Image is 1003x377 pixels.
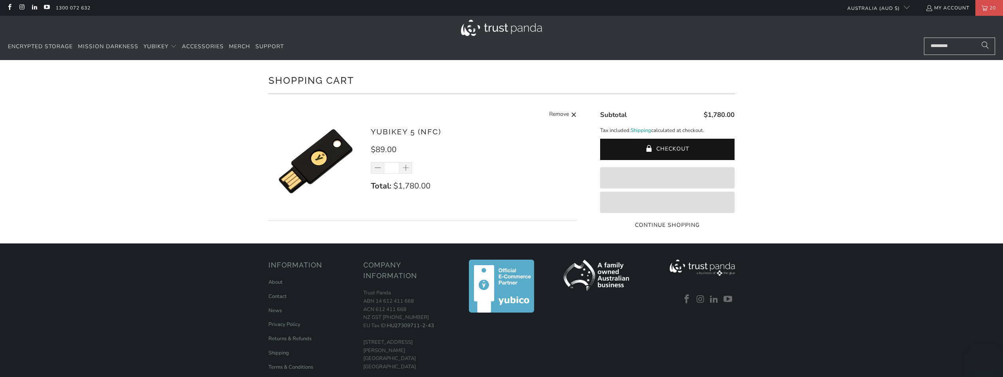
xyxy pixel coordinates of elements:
[708,294,720,305] a: Trust Panda Australia on LinkedIn
[549,110,569,120] span: Remove
[363,289,450,371] p: Trust Panda ABN 14 612 411 668 ACN 612 411 668 NZ GST [PHONE_NUMBER] EU Tax ID: [STREET_ADDRESS][...
[8,38,284,56] nav: Translation missing: en.navigation.header.main_nav
[78,43,138,50] span: Mission Darkness
[268,279,283,286] a: About
[229,43,250,50] span: Merch
[144,43,168,50] span: YubiKey
[371,181,391,191] strong: Total:
[255,38,284,56] a: Support
[387,322,434,329] a: HU27309711-2-43
[600,110,627,119] span: Subtotal
[268,293,287,300] a: Contact
[704,110,735,119] span: $1,780.00
[78,38,138,56] a: Mission Darkness
[182,43,224,50] span: Accessories
[268,321,300,328] a: Privacy Policy
[229,38,250,56] a: Merch
[182,38,224,56] a: Accessories
[600,221,735,230] a: Continue Shopping
[600,139,735,160] button: Checkout
[971,345,997,371] iframe: Button to launch messaging window
[31,5,38,11] a: Trust Panda Australia on LinkedIn
[268,364,313,371] a: Terms & Conditions
[600,126,735,135] p: Tax included. calculated at checkout.
[461,20,542,36] img: Trust Panda Australia
[695,294,706,305] a: Trust Panda Australia on Instagram
[393,181,431,191] span: $1,780.00
[18,5,25,11] a: Trust Panda Australia on Instagram
[268,335,312,342] a: Returns & Refunds
[268,307,282,314] a: News
[43,5,50,11] a: Trust Panda Australia on YouTube
[722,294,734,305] a: Trust Panda Australia on YouTube
[8,38,73,56] a: Encrypted Storage
[549,110,577,120] a: Remove
[681,294,693,305] a: Trust Panda Australia on Facebook
[56,4,91,12] a: 1300 072 632
[371,144,397,155] span: $89.00
[268,114,363,209] img: YubiKey 5 (NFC)
[8,43,73,50] span: Encrypted Storage
[268,72,735,88] h1: Shopping Cart
[924,38,995,55] input: Search...
[975,38,995,55] button: Search
[268,349,289,356] a: Shipping
[6,5,13,11] a: Trust Panda Australia on Facebook
[631,126,651,135] a: Shipping
[926,4,969,12] a: My Account
[144,38,177,56] summary: YubiKey
[255,43,284,50] span: Support
[371,127,441,136] a: YubiKey 5 (NFC)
